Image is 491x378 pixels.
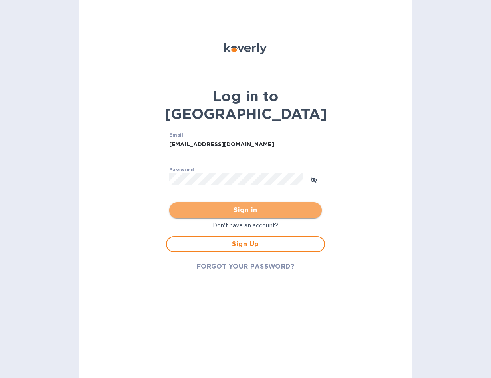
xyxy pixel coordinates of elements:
label: Password [169,168,194,173]
button: Sign Up [166,236,325,252]
span: FORGOT YOUR PASSWORD? [197,262,295,271]
span: Sign in [176,205,315,215]
button: toggle password visibility [306,171,322,187]
p: Don't have an account? [166,221,325,230]
span: Sign Up [173,239,318,249]
img: Koverly [224,43,267,54]
button: Sign in [169,202,322,218]
button: FORGOT YOUR PASSWORD? [190,259,301,275]
label: Email [169,133,183,137]
b: Log in to [GEOGRAPHIC_DATA] [164,88,327,123]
